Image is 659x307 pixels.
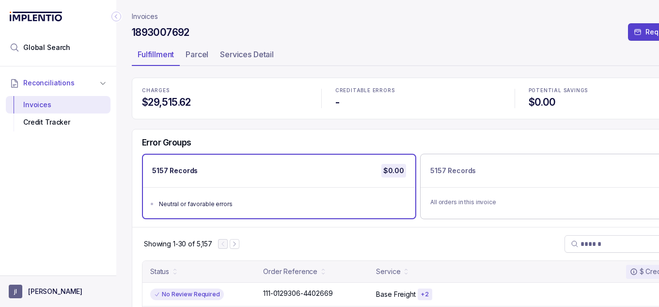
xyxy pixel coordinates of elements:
p: CREDITABLE ERRORS [335,88,501,94]
p: 5157 Records [152,166,198,176]
p: Showing 1-30 of 5,157 [144,239,212,249]
div: No Review Required [150,289,224,300]
p: 111-0129306-4402669 [263,289,332,298]
a: Invoices [132,12,158,21]
h4: - [335,96,501,109]
p: Services Detail [220,48,274,60]
li: Tab Fulfillment [132,47,180,66]
p: Parcel [186,48,208,60]
p: $0.00 [381,164,406,178]
div: Remaining page entries [144,239,212,249]
div: Neutral or favorable errors [159,199,405,209]
span: Reconciliations [23,78,75,88]
div: Order Reference [263,267,317,276]
h5: Error Groups [142,137,191,148]
p: Fulfillment [138,48,174,60]
span: Global Search [23,43,70,52]
p: [PERSON_NAME] [28,287,82,296]
li: Tab Parcel [180,47,214,66]
button: Reconciliations [6,72,110,94]
li: Tab Services Detail [214,47,280,66]
p: CHARGES [142,88,308,94]
div: Collapse Icon [110,11,122,22]
button: User initials[PERSON_NAME] [9,285,108,298]
div: Service [376,267,400,276]
h4: 1893007692 [132,26,189,39]
div: Status [150,267,169,276]
p: 5157 Records [430,166,476,176]
nav: breadcrumb [132,12,158,21]
div: Invoices [14,96,103,113]
div: Reconciliations [6,94,110,133]
h4: $29,515.62 [142,96,308,109]
p: + 2 [421,291,429,298]
button: Next Page [230,239,239,249]
p: Base Freight [376,290,415,299]
div: Credit Tracker [14,113,103,131]
span: User initials [9,285,22,298]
